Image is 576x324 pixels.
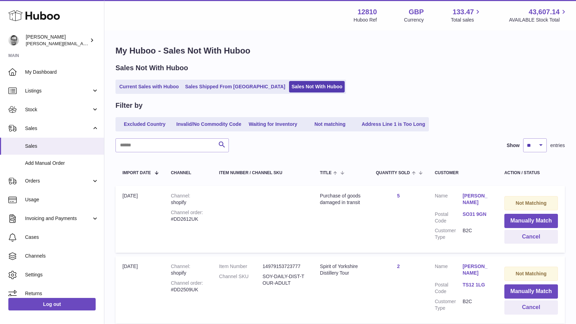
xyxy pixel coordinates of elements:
a: Log out [8,298,96,310]
div: Spirit of Yorkshire Distillery Tour [320,263,362,276]
span: Invoicing and Payments [25,215,91,222]
img: alex@digidistiller.com [8,35,19,46]
a: SO31 9GN [463,211,490,218]
dt: Name [435,263,463,278]
a: TS12 1LG [463,282,490,288]
span: Returns [25,290,99,297]
strong: Channel [171,264,190,269]
strong: Channel [171,193,190,199]
div: Currency [404,17,424,23]
span: 43,607.14 [529,7,560,17]
a: Waiting for Inventory [245,119,301,130]
a: Sales Shipped From [GEOGRAPHIC_DATA] [183,81,288,92]
div: Purchase of goods damaged in transit [320,193,362,206]
span: Channels [25,253,99,259]
span: Title [320,171,331,175]
h2: Filter by [115,101,143,110]
a: 5 [397,193,400,199]
span: Usage [25,196,99,203]
a: Invalid/No Commodity Code [174,119,244,130]
span: Settings [25,272,99,278]
label: Show [507,142,520,149]
span: Add Manual Order [25,160,99,167]
button: Cancel [504,230,558,244]
dt: Customer Type [435,298,463,311]
td: [DATE] [115,256,164,323]
h1: My Huboo - Sales Not With Huboo [115,45,565,56]
strong: 12810 [358,7,377,17]
span: entries [550,142,565,149]
span: Orders [25,178,91,184]
div: #DD2612UK [171,209,205,222]
dd: B2C [463,227,490,241]
span: My Dashboard [25,69,99,75]
span: Sales [25,125,91,132]
button: Manually Match [504,284,558,299]
dt: Name [435,193,463,208]
div: #DD2509UK [171,280,205,293]
dt: Postal Code [435,282,463,295]
a: 2 [397,264,400,269]
h2: Sales Not With Huboo [115,63,188,73]
span: Quantity Sold [376,171,410,175]
a: Current Sales with Huboo [117,81,181,92]
div: shopify [171,263,205,276]
dt: Postal Code [435,211,463,224]
a: [PERSON_NAME] [463,263,490,276]
div: Huboo Ref [354,17,377,23]
div: Channel [171,171,205,175]
span: Total sales [451,17,482,23]
dt: Channel SKU [219,273,263,286]
a: Not matching [302,119,358,130]
span: [PERSON_NAME][EMAIL_ADDRESS][DOMAIN_NAME] [26,41,139,46]
strong: Not Matching [516,200,547,206]
a: Address Line 1 is Too Long [359,119,428,130]
div: Item Number / Channel SKU [219,171,306,175]
button: Manually Match [504,214,558,228]
a: 133.47 Total sales [451,7,482,23]
strong: Channel order [171,280,203,286]
div: Customer [435,171,490,175]
strong: Not Matching [516,271,547,276]
span: Import date [122,171,151,175]
div: [PERSON_NAME] [26,34,88,47]
span: Listings [25,88,91,94]
dt: Item Number [219,263,263,270]
a: [PERSON_NAME] [463,193,490,206]
td: [DATE] [115,186,164,253]
button: Cancel [504,300,558,315]
div: Action / Status [504,171,558,175]
span: 133.47 [453,7,474,17]
span: Sales [25,143,99,149]
dt: Customer Type [435,227,463,241]
span: AVAILABLE Stock Total [509,17,568,23]
a: Sales Not With Huboo [289,81,345,92]
div: shopify [171,193,205,206]
strong: Channel order [171,210,203,215]
a: 43,607.14 AVAILABLE Stock Total [509,7,568,23]
span: Stock [25,106,91,113]
dd: 14979153723777 [263,263,306,270]
dd: B2C [463,298,490,311]
dd: SOY-DAILY-DIST-TOUR-ADULT [263,273,306,286]
a: Excluded Country [117,119,173,130]
span: Cases [25,234,99,241]
strong: GBP [409,7,424,17]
